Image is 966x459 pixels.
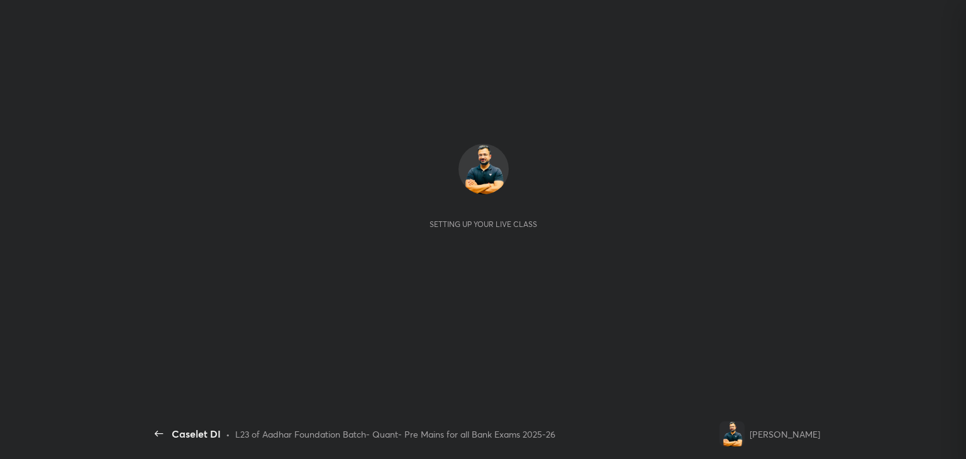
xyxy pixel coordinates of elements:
img: d84243986e354267bcc07dcb7018cb26.file [458,144,509,194]
div: Caselet DI [172,426,221,441]
div: L23 of Aadhar Foundation Batch- Quant- Pre Mains for all Bank Exams 2025-26 [235,428,555,441]
img: d84243986e354267bcc07dcb7018cb26.file [719,421,745,446]
div: Setting up your live class [430,219,537,229]
div: • [226,428,230,441]
div: [PERSON_NAME] [750,428,820,441]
